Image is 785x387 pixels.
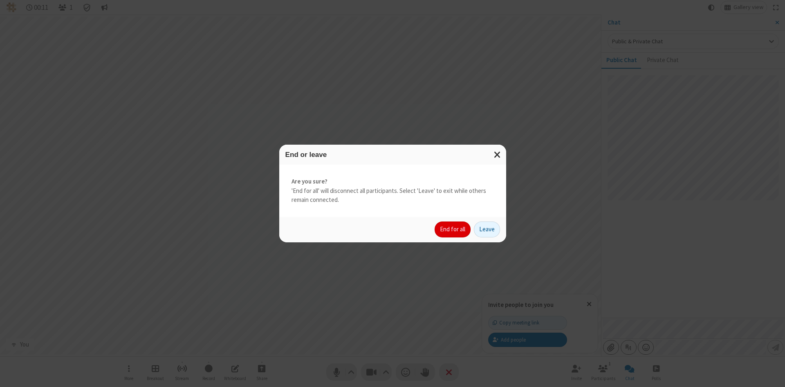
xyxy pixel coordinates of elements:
[285,151,500,159] h3: End or leave
[435,221,471,238] button: End for all
[489,145,506,165] button: Close modal
[292,177,494,186] strong: Are you sure?
[474,221,500,238] button: Leave
[279,165,506,217] div: 'End for all' will disconnect all participants. Select 'Leave' to exit while others remain connec...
